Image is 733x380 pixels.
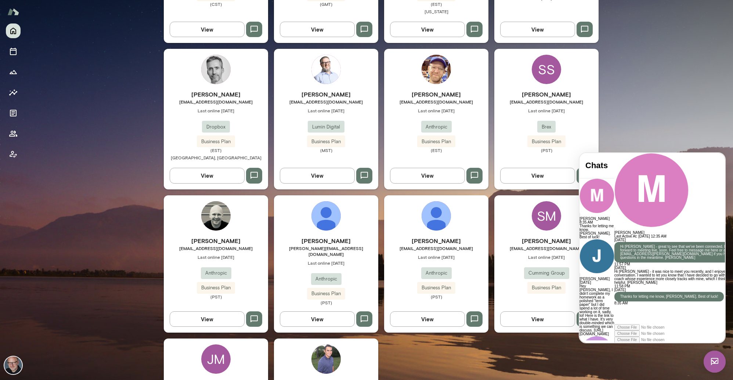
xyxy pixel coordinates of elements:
[274,108,378,113] span: Last online [DATE]
[390,22,465,37] button: View
[384,236,488,245] h6: [PERSON_NAME]
[500,168,575,183] button: View
[35,85,46,89] span: [DATE]
[274,90,378,99] h6: [PERSON_NAME]
[384,147,488,153] span: (EST)
[390,168,465,183] button: View
[384,90,488,99] h6: [PERSON_NAME]
[384,254,488,260] span: Last online [DATE]
[494,99,599,105] span: [EMAIL_ADDRESS][DOMAIN_NAME]
[164,147,268,153] span: (EST)
[164,1,268,7] span: (CST)
[274,1,378,7] span: (GMT)
[6,23,21,38] button: Home
[384,99,488,105] span: [EMAIL_ADDRESS][DOMAIN_NAME]
[6,85,21,100] button: Insights
[170,22,245,37] button: View
[197,138,235,145] span: Business Plan
[202,123,230,131] span: Dropbox
[417,138,455,145] span: Business Plan
[311,55,341,84] img: Mike West
[425,9,448,14] span: [US_STATE]
[500,311,575,327] button: View
[35,81,87,85] span: Last Active At: [DATE] 12:35 AM
[422,201,451,231] img: Francesco Mosconi
[35,131,51,135] span: 11:58 PM
[274,245,378,257] span: [PERSON_NAME][EMAIL_ADDRESS][DOMAIN_NAME]
[532,201,561,231] div: SM
[164,245,268,251] span: [EMAIL_ADDRESS][DOMAIN_NAME]
[494,147,599,153] span: (PST)
[384,1,488,7] span: (EST)
[35,117,168,131] p: Hi [PERSON_NAME] - it was nice to meet you recently, and I enjoyed our conversation. I wanted to ...
[164,236,268,245] h6: [PERSON_NAME]
[494,90,599,99] h6: [PERSON_NAME]
[164,90,268,99] h6: [PERSON_NAME]
[201,344,231,374] div: JM
[532,55,561,84] div: SS
[274,300,378,305] span: (PST)
[280,22,355,37] button: View
[494,254,599,260] span: Last online [DATE]
[41,142,139,145] p: Thanks for letting me know, [PERSON_NAME]. Best of luck!
[500,22,575,37] button: View
[537,123,556,131] span: Brex
[494,245,599,251] span: [EMAIL_ADDRESS][DOMAIN_NAME]
[35,109,51,113] span: 11:57 PM
[421,269,452,277] span: Anthropic
[201,55,231,84] img: George Baier IV
[311,344,341,374] img: Krishna Bhat
[280,168,355,183] button: View
[494,108,599,113] span: Last online [DATE]
[390,311,465,327] button: View
[421,123,452,131] span: Anthropic
[35,171,168,177] div: Attach video
[35,135,46,139] span: [DATE]
[6,106,21,120] button: Documents
[384,245,488,251] span: [EMAIL_ADDRESS][DOMAIN_NAME]
[311,201,341,231] img: Michael Sellitto
[171,155,261,160] span: [GEOGRAPHIC_DATA], [GEOGRAPHIC_DATA]
[4,357,22,374] img: Nick Gould
[384,108,488,113] span: Last online [DATE]
[201,269,231,277] span: Anthropic
[6,44,21,59] button: Sessions
[201,201,231,231] img: Ryan Bergauer
[35,177,168,184] div: Attach audio
[197,284,235,292] span: Business Plan
[164,294,268,300] span: (PST)
[6,8,29,17] h4: Chats
[307,290,345,297] span: Business Plan
[35,113,46,117] span: [DATE]
[274,260,378,266] span: Last online [DATE]
[311,275,342,283] span: Anthropic
[6,147,21,162] button: Client app
[527,138,566,145] span: Business Plan
[164,254,268,260] span: Last online [DATE]
[384,294,488,300] span: (PST)
[170,168,245,183] button: View
[41,92,162,106] p: Hi [PERSON_NAME] - great to see that we've been connected. I look forward to meeting live, soon. ...
[494,236,599,245] h6: [PERSON_NAME]
[164,108,268,113] span: Last online [DATE]
[6,65,21,79] button: Growth Plan
[527,284,566,292] span: Business Plan
[7,5,19,19] img: Mento
[417,284,455,292] span: Business Plan
[422,55,451,84] img: Rob Hester
[308,123,344,131] span: Lumin Digital
[307,138,345,145] span: Business Plan
[274,236,378,245] h6: [PERSON_NAME]
[280,311,355,327] button: View
[274,147,378,153] span: (MST)
[35,78,168,82] h6: [PERSON_NAME]
[170,311,245,327] button: View
[164,99,268,105] span: [EMAIL_ADDRESS][DOMAIN_NAME]
[524,269,569,277] span: Cumming Group
[6,126,21,141] button: Members
[35,148,48,152] span: 8:35 AM
[274,99,378,105] span: [EMAIL_ADDRESS][DOMAIN_NAME]
[35,184,168,190] div: Attach image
